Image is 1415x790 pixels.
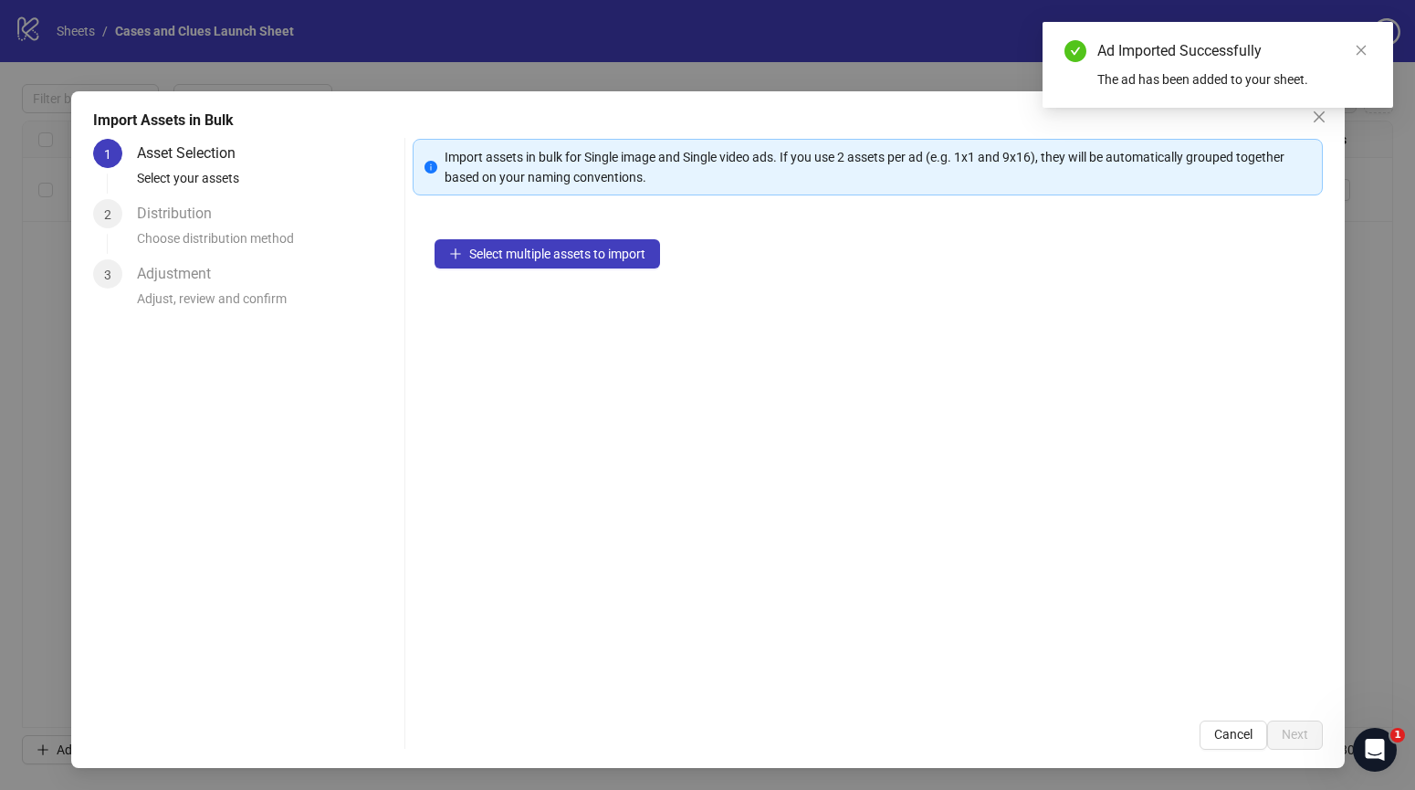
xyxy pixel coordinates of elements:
button: Next [1267,721,1323,750]
div: The ad has been added to your sheet. [1097,69,1371,90]
span: plus [448,248,461,260]
div: Import Assets in Bulk [93,110,1323,132]
span: 2 [104,207,111,222]
span: 1 [1390,728,1405,743]
button: Cancel [1200,721,1267,750]
span: check-circle [1064,40,1086,62]
div: Import assets in bulk for Single image and Single video ads. If you use 2 assets per ad (e.g. 1x1... [444,147,1311,187]
div: Ad Imported Successfully [1097,40,1371,62]
div: Select your assets [137,168,397,199]
div: Adjustment [137,259,225,289]
span: Select multiple assets to import [468,247,645,261]
span: close [1355,44,1368,57]
div: Distribution [137,199,226,228]
a: Close [1351,40,1371,60]
span: info-circle [424,161,436,174]
div: Adjust, review and confirm [137,289,397,320]
div: Choose distribution method [137,228,397,259]
span: 3 [104,268,111,282]
span: 1 [104,147,111,162]
button: Select multiple assets to import [434,239,659,269]
iframe: Intercom live chat [1353,728,1397,772]
span: Cancel [1214,727,1253,742]
div: Asset Selection [137,139,250,168]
